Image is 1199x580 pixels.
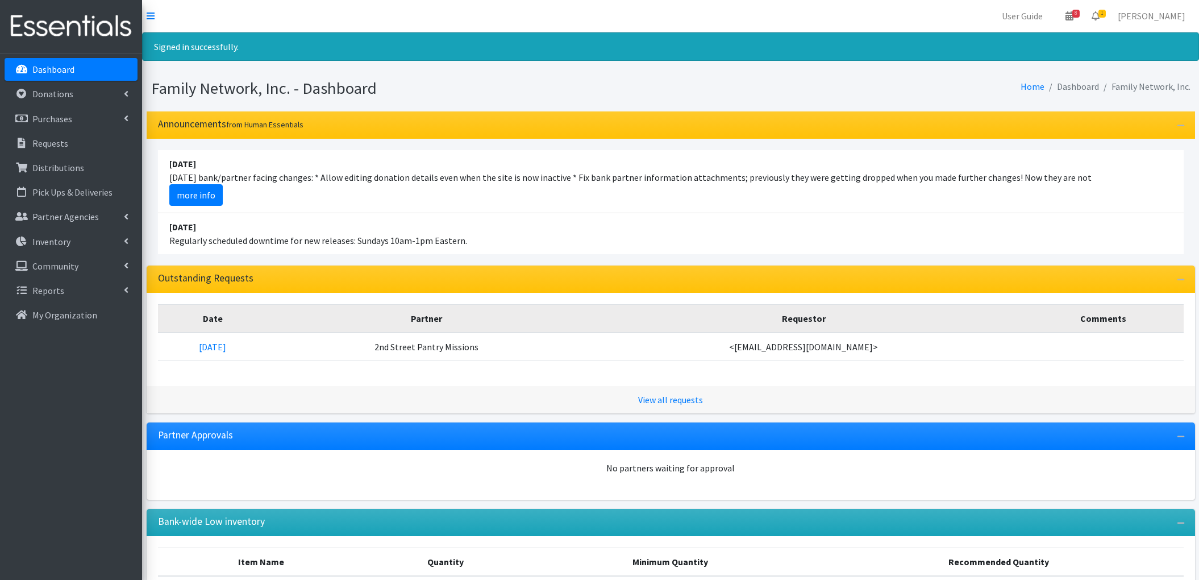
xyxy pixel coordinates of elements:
[32,187,113,198] p: Pick Ups & Deliveries
[5,132,138,155] a: Requests
[5,255,138,277] a: Community
[993,5,1052,27] a: User Guide
[158,213,1184,254] li: Regularly scheduled downtime for new releases: Sundays 10am-1pm Eastern.
[32,113,72,125] p: Purchases
[151,78,667,98] h1: Family Network, Inc. - Dashboard
[814,548,1183,576] th: Recommended Quantity
[32,309,97,321] p: My Organization
[1099,78,1190,95] li: Family Network, Inc.
[158,304,268,333] th: Date
[158,461,1184,475] div: No partners waiting for approval
[5,156,138,179] a: Distributions
[365,548,526,576] th: Quantity
[32,211,99,222] p: Partner Agencies
[142,32,1199,61] div: Signed in successfully.
[32,285,64,296] p: Reports
[638,394,703,405] a: View all requests
[585,333,1022,361] td: <[EMAIL_ADDRESS][DOMAIN_NAME]>
[199,341,226,353] a: [DATE]
[158,272,253,284] h3: Outstanding Requests
[32,162,84,173] p: Distributions
[1056,5,1083,27] a: 8
[158,429,233,441] h3: Partner Approvals
[32,260,78,272] p: Community
[158,548,365,576] th: Item Name
[268,304,585,333] th: Partner
[1021,81,1044,92] a: Home
[32,138,68,149] p: Requests
[268,333,585,361] td: 2nd Street Pantry Missions
[32,64,74,75] p: Dashboard
[169,158,196,169] strong: [DATE]
[1083,5,1109,27] a: 1
[169,221,196,233] strong: [DATE]
[527,548,815,576] th: Minimum Quantity
[5,107,138,130] a: Purchases
[1023,304,1184,333] th: Comments
[1098,10,1106,18] span: 1
[5,279,138,302] a: Reports
[5,58,138,81] a: Dashboard
[5,230,138,253] a: Inventory
[226,119,303,130] small: from Human Essentials
[1109,5,1194,27] a: [PERSON_NAME]
[5,82,138,105] a: Donations
[32,88,73,100] p: Donations
[585,304,1022,333] th: Requestor
[5,304,138,326] a: My Organization
[158,118,303,130] h3: Announcements
[158,516,265,528] h3: Bank-wide Low inventory
[32,236,70,247] p: Inventory
[158,150,1184,213] li: [DATE] bank/partner facing changes: * Allow editing donation details even when the site is now in...
[5,7,138,45] img: HumanEssentials
[1072,10,1080,18] span: 8
[169,184,223,206] a: more info
[5,205,138,228] a: Partner Agencies
[1044,78,1099,95] li: Dashboard
[5,181,138,204] a: Pick Ups & Deliveries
